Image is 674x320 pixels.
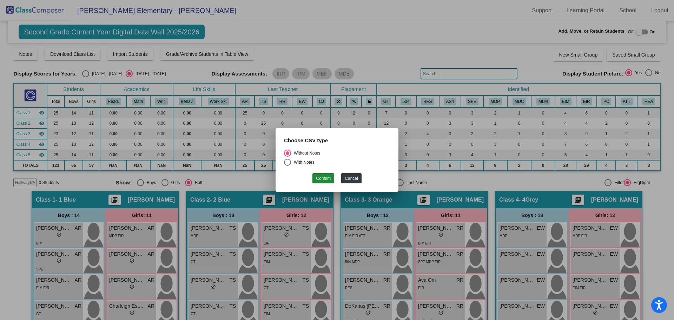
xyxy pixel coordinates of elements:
button: Cancel [341,173,361,183]
div: Without Notes [291,150,320,156]
button: Confirm [312,173,334,183]
div: With Notes [291,159,315,165]
mat-radio-group: Select an option [284,150,390,168]
label: Choose CSV type [284,137,328,145]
